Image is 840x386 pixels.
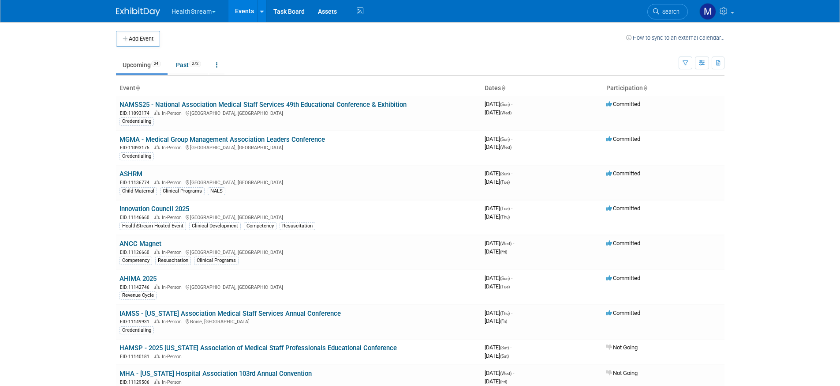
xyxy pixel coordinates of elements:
[162,110,184,116] span: In-Person
[500,241,511,246] span: (Wed)
[169,57,208,73] a: Past272
[154,215,160,219] img: In-Person Event
[485,248,507,255] span: [DATE]
[162,354,184,360] span: In-Person
[154,110,160,115] img: In-Person Event
[120,319,153,324] span: EID: 11149931
[511,170,512,177] span: -
[162,284,184,290] span: In-Person
[194,257,239,265] div: Clinical Programs
[116,31,160,47] button: Add Event
[606,170,640,177] span: Committed
[511,310,512,316] span: -
[120,354,153,359] span: EID: 11140181
[500,171,510,176] span: (Sun)
[119,136,325,144] a: MGMA - Medical Group Management Association Leaders Conference
[485,318,507,324] span: [DATE]
[606,136,640,142] span: Committed
[485,370,514,376] span: [DATE]
[119,248,478,256] div: [GEOGRAPHIC_DATA], [GEOGRAPHIC_DATA]
[511,275,512,281] span: -
[510,344,511,351] span: -
[120,380,153,385] span: EID: 11129506
[119,344,397,352] a: HAMSP - 2025 [US_STATE] Association of Medical Staff Professionals Educational Conference
[160,187,205,195] div: Clinical Programs
[485,170,512,177] span: [DATE]
[119,310,341,318] a: IAMSS - [US_STATE] Association Medical Staff Services Annual Conference
[659,8,679,15] span: Search
[481,81,603,96] th: Dates
[500,276,510,281] span: (Sun)
[162,215,184,220] span: In-Person
[162,180,184,185] span: In-Person
[513,370,514,376] span: -
[485,101,512,107] span: [DATE]
[500,110,511,115] span: (Wed)
[135,84,140,91] a: Sort by Event Name
[119,222,186,230] div: HealthStream Hosted Event
[606,344,638,351] span: Not Going
[511,205,512,212] span: -
[485,310,512,316] span: [DATE]
[485,275,512,281] span: [DATE]
[500,206,510,211] span: (Tue)
[119,326,154,334] div: Credentialing
[606,275,640,281] span: Committed
[116,57,168,73] a: Upcoming24
[119,240,161,248] a: ANCC Magnet
[606,370,638,376] span: Not Going
[119,101,407,109] a: NAMSS25 - National Association Medical Staff Services 49th Educational Conference & Exhibition
[119,152,154,160] div: Credentialing
[485,378,507,385] span: [DATE]
[208,187,225,195] div: NALS
[500,319,507,324] span: (Fri)
[119,370,312,378] a: MHA - [US_STATE] Hospital Association 103rd Annual Convention
[500,215,510,219] span: (Thu)
[643,84,647,91] a: Sort by Participation Type
[189,61,201,67] span: 272
[119,205,189,213] a: Innovation Council 2025
[119,144,478,151] div: [GEOGRAPHIC_DATA], [GEOGRAPHIC_DATA]
[116,8,160,16] img: ExhibitDay
[603,81,724,96] th: Participation
[511,136,512,142] span: -
[511,101,512,107] span: -
[485,352,509,359] span: [DATE]
[513,240,514,246] span: -
[500,371,511,376] span: (Wed)
[485,283,510,290] span: [DATE]
[119,117,154,125] div: Credentialing
[162,145,184,151] span: In-Person
[485,178,510,185] span: [DATE]
[120,285,153,290] span: EID: 11142746
[151,61,161,67] span: 24
[500,145,511,150] span: (Wed)
[154,354,160,358] img: In-Person Event
[154,319,160,323] img: In-Person Event
[120,180,153,185] span: EID: 11136774
[162,250,184,255] span: In-Person
[485,136,512,142] span: [DATE]
[154,379,160,384] img: In-Person Event
[155,257,191,265] div: Resuscitation
[119,275,157,283] a: AHIMA 2025
[154,145,160,149] img: In-Person Event
[119,178,478,186] div: [GEOGRAPHIC_DATA], [GEOGRAPHIC_DATA]
[120,145,153,150] span: EID: 11093175
[500,311,510,316] span: (Thu)
[119,170,142,178] a: ASHRM
[500,379,507,384] span: (Fri)
[485,205,512,212] span: [DATE]
[647,4,688,19] a: Search
[119,283,478,291] div: [GEOGRAPHIC_DATA], [GEOGRAPHIC_DATA]
[162,319,184,325] span: In-Person
[485,213,510,220] span: [DATE]
[119,187,157,195] div: Child Maternal
[189,222,241,230] div: Clinical Development
[606,205,640,212] span: Committed
[500,180,510,185] span: (Tue)
[120,111,153,116] span: EID: 11093174
[500,284,510,289] span: (Tue)
[120,250,153,255] span: EID: 11126660
[280,222,315,230] div: Resuscitation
